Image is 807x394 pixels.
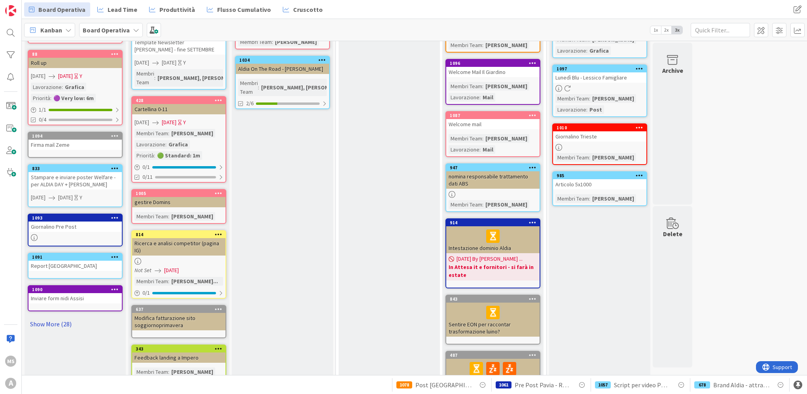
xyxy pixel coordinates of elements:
span: : [589,94,590,103]
span: [DATE] [58,193,73,202]
div: Membri Team [134,277,168,286]
a: 1087Welcome mailMembri Team:[PERSON_NAME]Lavorazione:Mail [445,111,540,157]
span: 2x [661,26,672,34]
span: [DATE] [31,72,45,80]
div: Report [GEOGRAPHIC_DATA] [28,261,122,271]
span: Board Operativa [38,5,85,14]
a: Cruscotto [278,2,328,17]
div: Aldia On The Road - [PERSON_NAME] [236,64,329,74]
span: : [154,74,155,82]
div: [PERSON_NAME] [169,212,215,221]
div: 914 [450,220,540,225]
div: 833 [28,165,122,172]
a: Template Newsletter [PERSON_NAME] - fine SETTEMBRE[DATE][DATE]YMembri Team:[PERSON_NAME], [PERSON... [131,29,226,90]
div: 985 [557,173,646,178]
div: MS [5,356,16,367]
div: [PERSON_NAME] [590,153,636,162]
span: : [62,83,63,91]
div: Priorità [31,94,50,102]
div: [PERSON_NAME] [483,134,529,143]
div: 1010 [557,125,646,131]
div: 814 [136,232,225,237]
div: 🟢 Standard: 1m [155,151,202,160]
div: 1094Firma mail Zeme [28,133,122,150]
div: [PERSON_NAME] [169,129,215,138]
div: Membri Team [449,200,482,209]
input: Quick Filter... [691,23,750,37]
span: Script per video PROMO CE [614,380,670,390]
div: Membri Team [238,79,258,96]
div: 947nomina responsabile trattamento dati ABS [446,164,540,189]
div: 343 [136,346,225,352]
span: : [165,140,167,149]
div: [PERSON_NAME] [590,94,636,103]
span: Flusso Cumulativo [217,5,271,14]
span: : [272,38,273,46]
img: Visit kanbanzone.com [5,5,16,16]
span: Cruscotto [293,5,323,14]
div: 1090 [28,286,122,293]
div: 843 [446,295,540,303]
div: 1093 [32,215,122,221]
span: [DATE] [31,193,45,202]
div: A [5,378,16,389]
div: 985Articolo 5x1000 [553,172,646,189]
a: 88Roll up[DATE][DATE]YLavorazione:GraficaPriorità:🟣 Very low: 6m1/10/4 [28,50,123,125]
span: 1 / 1 [39,106,46,114]
div: Grafica [63,83,86,91]
a: Show More (28) [28,318,123,330]
div: [PERSON_NAME] [483,82,529,91]
div: Membri Team [134,212,168,221]
span: 0/11 [142,173,153,181]
span: : [589,194,590,203]
a: 914Intestazione dominio Aldia[DATE] By [PERSON_NAME] ...In Attesa it e fornitori - si farà in estate [445,218,540,288]
div: Archive [662,66,683,75]
span: Kanban [40,25,62,35]
div: 1005 [136,191,225,196]
div: 343 [132,345,225,352]
div: Y [183,118,186,127]
div: Sentire EON per raccontar trasformazione luino? [446,303,540,337]
span: 2/6 [246,99,254,108]
div: Lavorazione [134,140,165,149]
span: : [482,82,483,91]
div: 487 [446,352,540,359]
div: Grafica [167,140,190,149]
a: 833Stampare e inviare poster Welfare - per ALDIA DAY + [PERSON_NAME][DATE][DATE]Y [28,164,123,207]
div: 814 [132,231,225,238]
a: 814Ricerca e analisi competitor (pagina IG)Not Set[DATE]Membri Team:[PERSON_NAME]...0/1 [131,230,226,299]
span: : [168,367,169,376]
span: : [50,94,51,102]
div: Y [80,193,82,202]
div: [PERSON_NAME] [446,359,540,386]
div: 88 [28,51,122,58]
b: Board Operativa [83,26,130,34]
span: 1x [650,26,661,34]
span: Brand Aldia - attrattività [713,380,769,390]
div: 1/1 [28,105,122,115]
span: : [482,134,483,143]
span: Lead Time [108,5,137,14]
div: 1090 [32,287,122,292]
div: 1097Lunedì Blu - Lessico Famigliare [553,65,646,83]
a: 1097Lunedì Blu - Lessico FamigliareMembri Team:[PERSON_NAME]Lavorazione:Post [552,64,647,117]
a: 343Feedback landing a ImperoMembri Team:[PERSON_NAME] [131,345,226,379]
div: 1094 [32,133,122,139]
span: [DATE] [164,266,179,275]
span: Produttività [159,5,195,14]
div: [PERSON_NAME] [273,38,319,46]
div: Membri Team [555,153,589,162]
div: 487[PERSON_NAME] [446,352,540,386]
div: 88Roll up [28,51,122,68]
div: Giornalino Trieste [553,131,646,142]
div: Membri Team [238,38,272,46]
a: 1090Inviare form nidi Assisi [28,285,123,311]
a: 1005gestire DominsMembri Team:[PERSON_NAME] [131,189,226,224]
div: Cartellina 0-11 [132,104,225,114]
div: gestire Domins [132,197,225,207]
span: 0/4 [39,116,46,124]
div: 428 [132,97,225,104]
a: 843Sentire EON per raccontar trasformazione luino? [445,295,540,345]
a: 985Articolo 5x1000Membri Team:[PERSON_NAME] [552,171,647,206]
div: 1096 [450,61,540,66]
